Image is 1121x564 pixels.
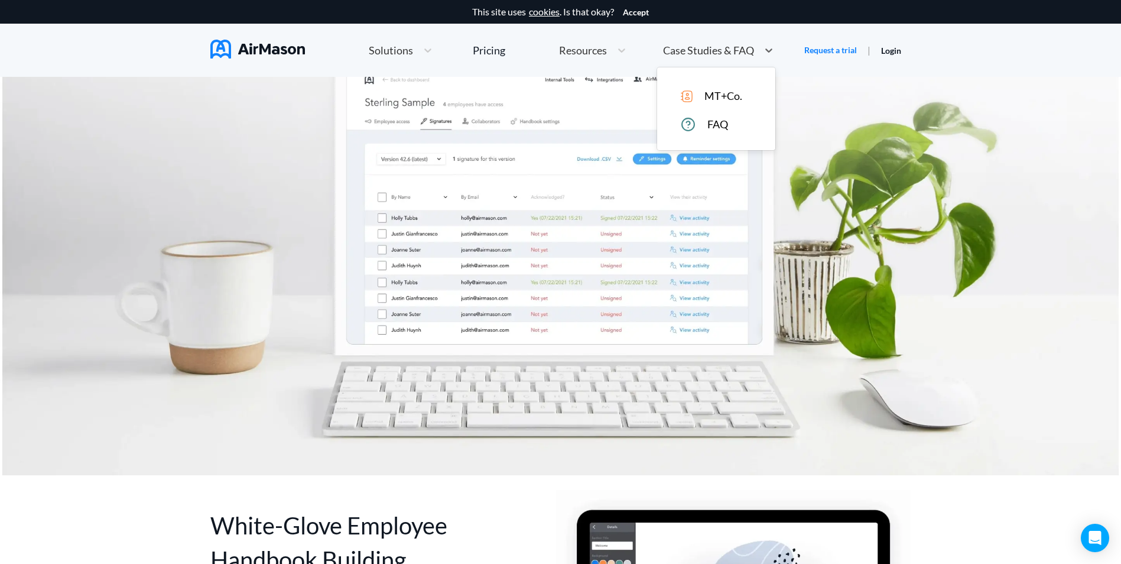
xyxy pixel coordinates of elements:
[623,8,649,17] button: Accept cookies
[529,7,560,17] a: cookies
[473,40,505,61] a: Pricing
[210,40,305,59] img: AirMason Logo
[473,45,505,56] div: Pricing
[663,45,754,56] span: Case Studies & FAQ
[704,90,742,102] span: MT+Co.
[881,46,901,56] a: Login
[804,44,857,56] a: Request a trial
[681,90,693,102] img: icon
[1081,524,1109,552] div: Open Intercom Messenger
[867,44,870,56] span: |
[369,45,413,56] span: Solutions
[559,45,607,56] span: Resources
[707,118,728,131] span: FAQ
